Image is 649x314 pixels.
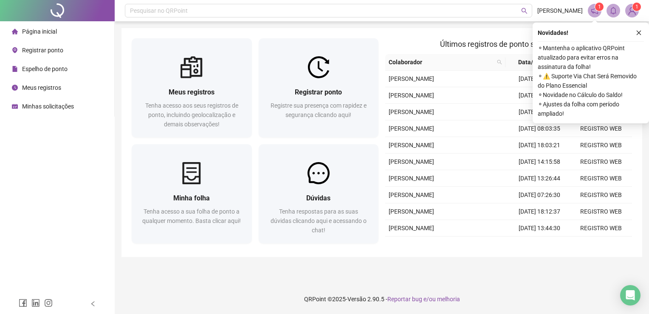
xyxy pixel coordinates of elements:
span: search [495,56,504,69]
span: linkedin [31,299,40,307]
sup: 1 [595,3,604,11]
td: [DATE] 18:03:21 [509,137,570,154]
td: [DATE] 13:44:30 [509,220,570,237]
span: notification [591,7,598,14]
td: REGISTRO WEB [570,237,632,253]
a: Registrar pontoRegistre sua presença com rapidez e segurança clicando aqui! [259,38,379,137]
td: REGISTRO WEB [570,120,632,137]
td: [DATE] 13:09:44 [509,104,570,120]
span: Espelho de ponto [22,66,68,72]
td: [DATE] 14:15:58 [509,154,570,170]
span: [PERSON_NAME] [389,175,434,182]
span: Tenha respostas para as suas dúvidas clicando aqui e acessando o chat! [271,208,367,234]
td: [DATE] 18:15:19 [509,71,570,87]
span: Minha folha [173,194,210,202]
span: [PERSON_NAME] [389,75,434,82]
span: ⚬ Novidade no Cálculo do Saldo! [538,90,644,100]
td: [DATE] 07:26:30 [509,187,570,203]
span: [PERSON_NAME] [389,225,434,231]
th: Data/Hora [505,54,565,71]
span: [PERSON_NAME] [537,6,583,15]
span: 1 [598,4,601,10]
span: Meus registros [169,88,214,96]
span: Registre sua presença com rapidez e segurança clicando aqui! [271,102,367,118]
span: Registrar ponto [22,47,63,54]
span: ⚬ Mantenha o aplicativo QRPoint atualizado para evitar erros na assinatura da folha! [538,43,644,71]
span: [PERSON_NAME] [389,142,434,148]
span: Dúvidas [306,194,330,202]
span: schedule [12,103,18,109]
sup: Atualize o seu contato no menu Meus Dados [632,3,641,11]
span: Página inicial [22,28,57,35]
span: [PERSON_NAME] [389,125,434,132]
span: search [497,60,502,65]
span: instagram [44,299,53,307]
span: close [636,30,642,36]
span: Registrar ponto [295,88,342,96]
span: Últimos registros de ponto sincronizados [440,40,577,49]
span: Colaborador [389,57,494,67]
td: [DATE] 08:03:35 [509,120,570,137]
a: Meus registrosTenha acesso aos seus registros de ponto, incluindo geolocalização e demais observa... [132,38,252,137]
td: REGISTRO WEB [570,154,632,170]
td: [DATE] 13:05:46 [509,237,570,253]
span: bell [609,7,617,14]
a: Minha folhaTenha acesso a sua folha de ponto a qualquer momento. Basta clicar aqui! [132,144,252,243]
td: [DATE] 13:52:46 [509,87,570,104]
span: environment [12,47,18,53]
span: Novidades ! [538,28,568,37]
td: REGISTRO WEB [570,170,632,187]
span: Data/Hora [509,57,555,67]
span: Meus registros [22,84,61,91]
span: ⚬ ⚠️ Suporte Via Chat Será Removido do Plano Essencial [538,71,644,90]
img: 91872 [626,4,638,17]
td: REGISTRO WEB [570,187,632,203]
span: 1 [635,4,638,10]
td: [DATE] 18:12:37 [509,203,570,220]
span: left [90,301,96,307]
a: DúvidasTenha respostas para as suas dúvidas clicando aqui e acessando o chat! [259,144,379,243]
span: facebook [19,299,27,307]
span: [PERSON_NAME] [389,158,434,165]
span: Reportar bug e/ou melhoria [387,296,460,303]
footer: QRPoint © 2025 - 2.90.5 - [115,284,649,314]
span: [PERSON_NAME] [389,92,434,99]
td: [DATE] 13:26:44 [509,170,570,187]
span: Tenha acesso aos seus registros de ponto, incluindo geolocalização e demais observações! [145,102,238,128]
td: REGISTRO WEB [570,220,632,237]
span: [PERSON_NAME] [389,208,434,215]
span: ⚬ Ajustes da folha com período ampliado! [538,100,644,118]
td: REGISTRO WEB [570,203,632,220]
div: Open Intercom Messenger [620,285,641,305]
span: [PERSON_NAME] [389,191,434,198]
span: Tenha acesso a sua folha de ponto a qualquer momento. Basta clicar aqui! [142,208,241,224]
span: file [12,66,18,72]
span: home [12,29,18,34]
span: Minhas solicitações [22,103,74,110]
span: clock-circle [12,85,18,91]
span: Versão [347,296,366,303]
td: REGISTRO WEB [570,137,632,154]
span: search [521,8,528,14]
span: [PERSON_NAME] [389,108,434,115]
